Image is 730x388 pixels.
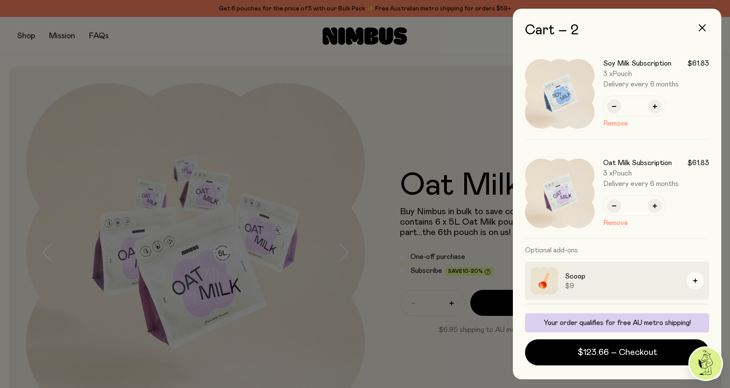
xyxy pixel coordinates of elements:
[612,70,632,77] span: Pouch
[603,159,672,167] h3: Oat Milk Subscription
[525,23,709,38] h2: Cart – 2
[603,179,709,188] span: Delivery every 6 months
[603,80,709,89] span: Delivery every 6 months
[530,318,704,327] p: Your order qualifies for free AU metro shipping!
[525,339,709,365] button: $123.66 – Checkout
[603,218,628,228] button: Remove
[565,271,680,282] h3: Scoop
[612,170,632,177] span: Pouch
[603,70,612,77] span: 3 x
[603,170,612,177] span: 3 x
[565,282,680,290] span: $9
[687,159,709,167] span: $61.83
[525,239,709,262] h3: Optional add-ons
[603,59,671,68] h3: Soy Milk Subscription
[578,346,657,358] span: $123.66 – Checkout
[690,348,722,380] img: agent
[687,59,709,68] span: $61.83
[603,118,628,129] button: Remove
